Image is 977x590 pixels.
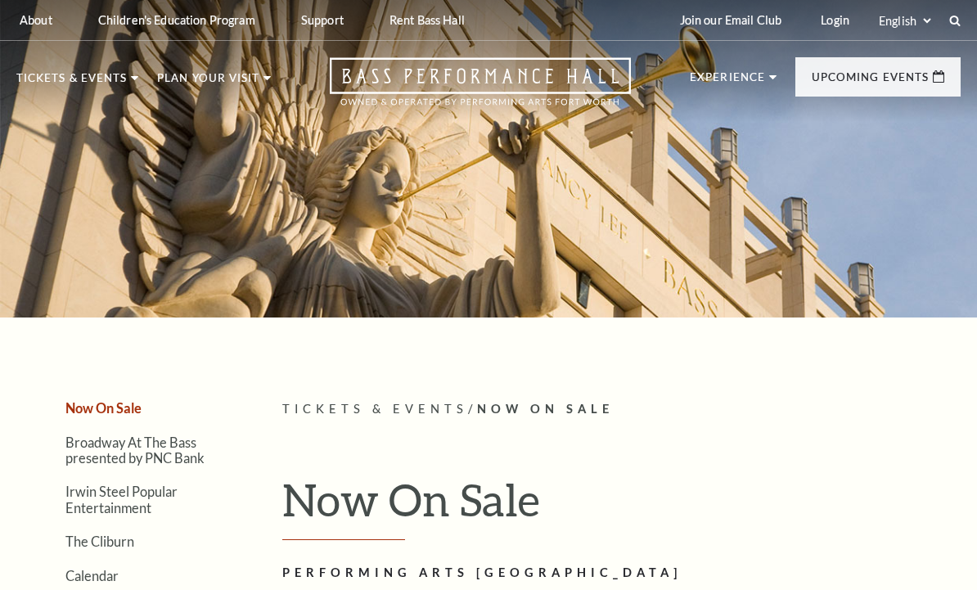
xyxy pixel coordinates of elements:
[282,402,468,416] span: Tickets & Events
[301,13,344,27] p: Support
[282,399,961,420] p: /
[282,473,961,540] h1: Now On Sale
[876,13,934,29] select: Select:
[65,435,205,466] a: Broadway At The Bass presented by PNC Bank
[157,73,259,92] p: Plan Your Visit
[65,484,178,515] a: Irwin Steel Popular Entertainment
[812,72,929,92] p: Upcoming Events
[477,402,614,416] span: Now On Sale
[65,400,142,416] a: Now On Sale
[16,73,127,92] p: Tickets & Events
[389,13,465,27] p: Rent Bass Hall
[65,534,134,549] a: The Cliburn
[98,13,255,27] p: Children's Education Program
[282,563,814,583] h2: Performing Arts [GEOGRAPHIC_DATA]
[65,568,119,583] a: Calendar
[20,13,52,27] p: About
[690,72,765,92] p: Experience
